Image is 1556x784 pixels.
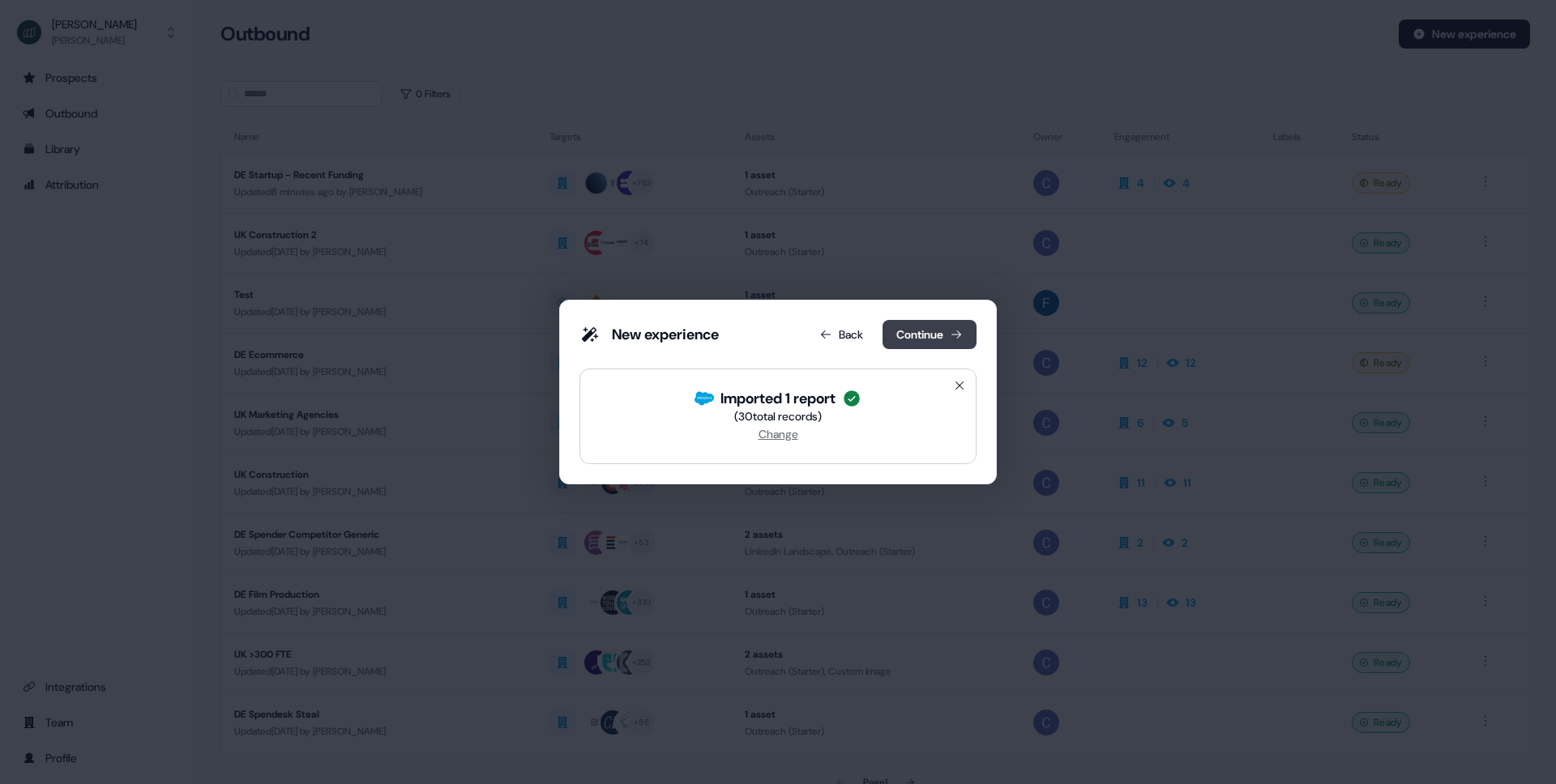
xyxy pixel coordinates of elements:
[759,427,798,441] span: Change
[785,389,836,408] b: 1 report
[950,376,969,395] button: clear
[806,320,876,349] button: Back
[612,325,719,344] div: New experience
[720,389,836,408] div: Imported
[883,320,977,349] button: Continue
[759,424,798,444] button: Change
[734,408,822,424] div: ( 30 total records)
